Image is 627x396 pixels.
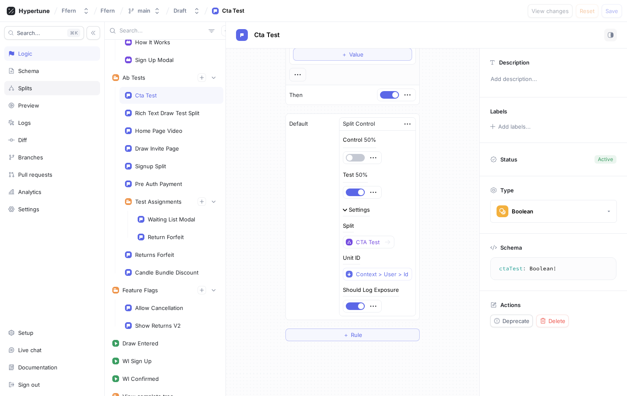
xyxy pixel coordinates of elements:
span: Deprecate [502,318,529,323]
button: Deprecate [490,315,533,327]
div: Ab Tests [122,74,145,81]
button: Boolean [490,200,617,223]
div: Feature Flags [122,287,158,294]
div: Settings [349,207,370,213]
span: ＋ [342,52,347,57]
span: Ffern [100,8,115,13]
div: Allow Cancellation [135,304,183,311]
div: Candle Bundle Discount [135,269,198,276]
button: ＋Rule [285,329,420,341]
p: Then [289,91,303,100]
div: Signup Split [135,163,166,170]
a: Documentation [4,360,100,374]
div: Unit ID [343,255,360,261]
div: CTA Test [356,239,380,246]
div: 50% [356,172,368,178]
div: Wl Confirmed [122,375,159,382]
span: ＋ [343,332,349,337]
button: Context > User > Id [343,268,412,280]
div: 50% [364,137,376,143]
div: Home Page Video [135,127,182,134]
button: main [124,4,164,18]
div: main [138,7,150,14]
div: Settings [18,206,39,213]
input: Search... [119,27,205,35]
p: Default [289,120,308,128]
div: Cta Test [135,92,157,99]
div: Show Returns V2 [135,322,181,329]
div: Analytics [18,189,41,195]
button: Save [602,4,622,18]
div: Split [343,223,354,229]
p: Labels [490,108,507,115]
button: Ffern [58,4,93,18]
div: Sign Up Modal [135,57,174,63]
div: Pre Auth Payment [135,180,182,187]
div: Test Assignments [135,198,182,205]
span: Delete [548,318,565,323]
div: Draw Invite Page [135,145,179,152]
p: Test [343,171,354,179]
span: Reset [580,8,594,13]
div: Rich Text Draw Test Split [135,110,199,116]
div: Context > User > Id [356,271,408,278]
p: Control [343,136,362,144]
button: Delete [536,315,569,327]
div: K [67,29,80,37]
button: View changes [528,4,573,18]
div: Add labels... [498,124,531,129]
div: Setup [18,329,33,336]
span: Rule [351,332,362,337]
button: Search...K [4,26,84,40]
div: Documentation [18,364,57,371]
div: Branches [18,154,43,161]
p: Status [500,154,517,165]
button: CTA Test [343,236,394,248]
p: Actions [500,302,521,308]
div: Return Forfeit [148,234,184,240]
span: Value [349,52,364,57]
div: Returns Forfeit [135,251,174,258]
span: Cta Test [254,32,280,38]
div: Pull requests [18,171,52,178]
div: Ffern [62,7,76,14]
button: Add labels... [487,121,533,132]
div: Draft [174,7,187,14]
div: Schema [18,67,39,74]
div: Wl Sign Up [122,358,152,364]
p: Schema [500,244,522,251]
div: Should Log Exposure [343,287,399,293]
div: Logs [18,119,31,126]
span: View changes [532,8,569,13]
div: Boolean [512,208,533,215]
div: Draw Entered [122,340,158,347]
span: Save [605,8,618,13]
button: Draft [170,4,204,18]
div: Splits [18,85,32,92]
div: Preview [18,102,39,109]
div: Live chat [18,347,41,353]
div: Waiting List Modal [148,216,195,223]
p: Type [500,187,514,194]
div: Logic [18,50,32,57]
span: Search... [17,30,40,35]
p: Add description... [487,72,620,86]
div: Split Control [343,120,375,128]
div: Sign out [18,381,40,388]
p: Description [499,59,529,66]
button: Reset [576,4,598,18]
div: Diff [18,137,27,143]
div: Cta Test [222,7,244,15]
div: Active [598,156,613,163]
button: ＋Value [293,48,412,61]
div: How It Works [135,39,170,46]
textarea: ctaTest: Boolean! [494,261,613,276]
